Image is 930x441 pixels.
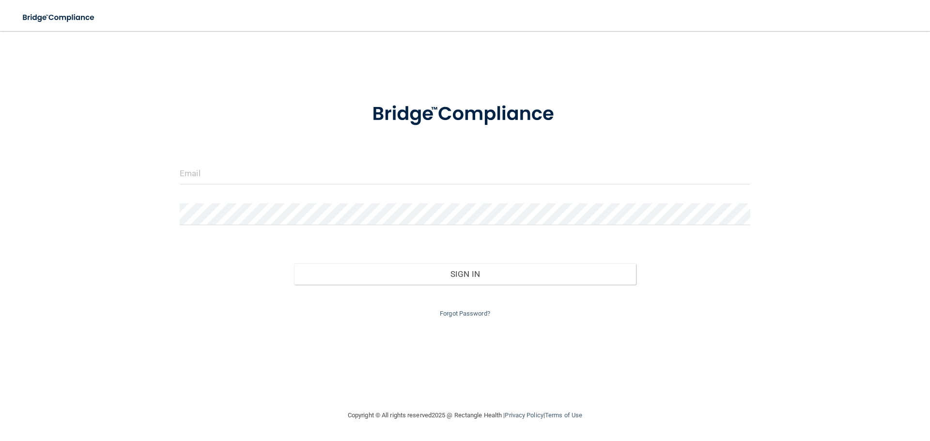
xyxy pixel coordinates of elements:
[294,263,636,285] button: Sign In
[180,163,750,184] input: Email
[15,8,104,28] img: bridge_compliance_login_screen.278c3ca4.svg
[352,89,578,139] img: bridge_compliance_login_screen.278c3ca4.svg
[288,400,642,431] div: Copyright © All rights reserved 2025 @ Rectangle Health | |
[505,411,543,419] a: Privacy Policy
[545,411,582,419] a: Terms of Use
[440,310,490,317] a: Forgot Password?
